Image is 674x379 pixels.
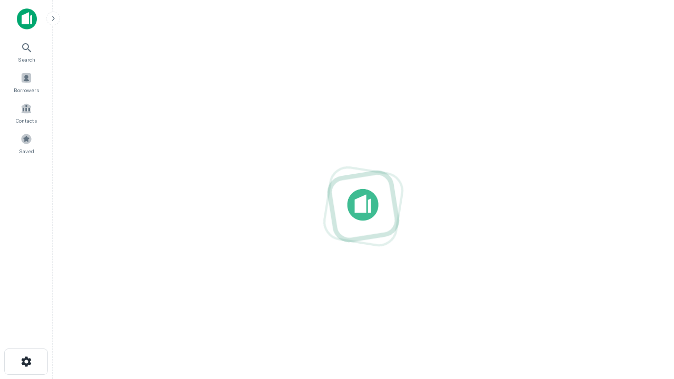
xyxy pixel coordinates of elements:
a: Search [3,37,49,66]
a: Borrowers [3,68,49,96]
a: Saved [3,129,49,157]
span: Search [18,55,35,64]
img: capitalize-icon.png [17,8,37,29]
span: Saved [19,147,34,155]
a: Contacts [3,98,49,127]
iframe: Chat Widget [621,295,674,345]
span: Contacts [16,116,37,125]
span: Borrowers [14,86,39,94]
